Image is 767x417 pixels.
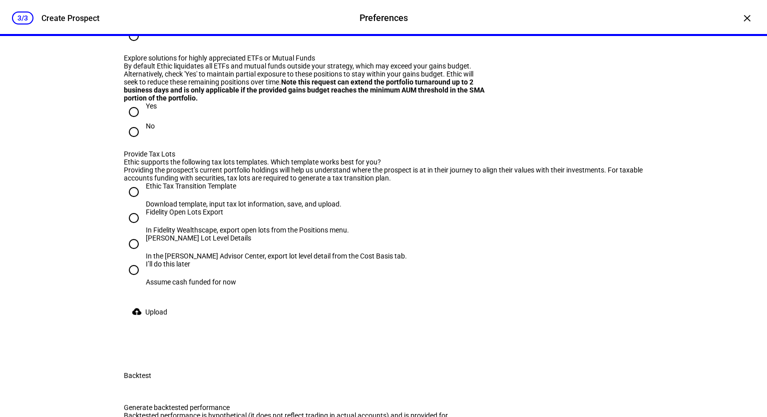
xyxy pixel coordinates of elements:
[124,54,487,62] div: Explore solutions for highly appreciated ETFs or Mutual Funds
[739,10,755,26] div: ×
[12,11,33,24] div: 3/3
[146,252,407,260] div: In the [PERSON_NAME] Advisor Center, export lot level detail from the Cost Basis tab.
[146,122,155,130] div: No
[146,182,342,190] div: Ethic Tax Transition Template
[124,371,151,379] div: Backtest
[146,278,236,286] div: Assume cash funded for now
[146,200,342,208] div: Download template, input tax lot information, save, and upload.
[146,102,157,110] div: Yes
[146,260,236,268] div: I’ll do this later
[146,226,349,234] div: In Fidelity Wealthscape, export open lots from the Positions menu.
[124,62,487,102] div: By default Ethic liquidates all ETFs and mutual funds outside your strategy, which may exceed you...
[146,234,407,242] div: [PERSON_NAME] Lot Level Details
[124,150,487,158] div: Provide Tax Lots
[124,403,487,411] div: Generate backtested performance
[124,78,484,102] b: Note this request can extend the portfolio turnaround up to 2 business days and is only applicabl...
[124,158,643,166] div: Ethic supports the following tax lots templates. Which template works best for you?
[146,208,349,216] div: Fidelity Open Lots Export
[360,11,408,24] div: Preferences
[41,13,99,23] div: Create Prospect
[124,166,643,182] div: Providing the prospect’s current portfolio holdings will help us understand where the prospect is...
